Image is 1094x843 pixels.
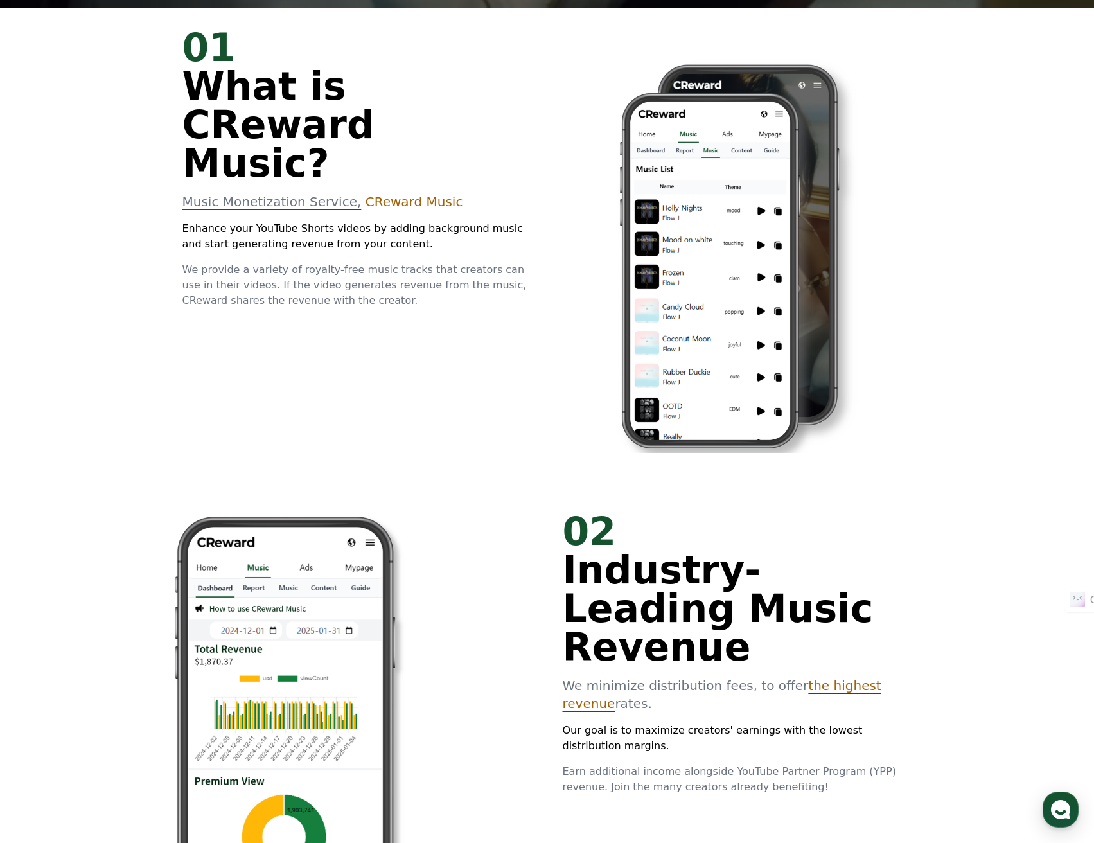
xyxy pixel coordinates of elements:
[563,512,912,551] div: 02
[107,427,145,438] span: Messages
[366,194,463,209] span: CReward Music
[182,263,527,306] span: We provide a variety of royalty-free music tracks that creators can use in their videos. If the v...
[33,427,55,437] span: Home
[563,677,912,713] p: We minimize distribution fees, to offer rates.
[190,427,222,437] span: Settings
[182,64,375,186] span: What is CReward Music?
[85,407,166,439] a: Messages
[563,547,874,670] span: Industry-Leading Music Revenue
[182,221,532,252] p: Enhance your YouTube Shorts videos by adding background music and start generating revenue from y...
[563,678,881,711] span: the highest revenue
[563,723,912,754] p: Our goal is to maximize creators' earnings with the lowest distribution margins.
[563,28,912,471] img: 2.png
[563,765,896,793] span: Earn additional income alongside YouTube Partner Program (YPP) revenue. Join the many creators al...
[4,407,85,439] a: Home
[166,407,247,439] a: Settings
[182,28,532,67] div: 01
[182,194,362,209] span: Music Monetization Service,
